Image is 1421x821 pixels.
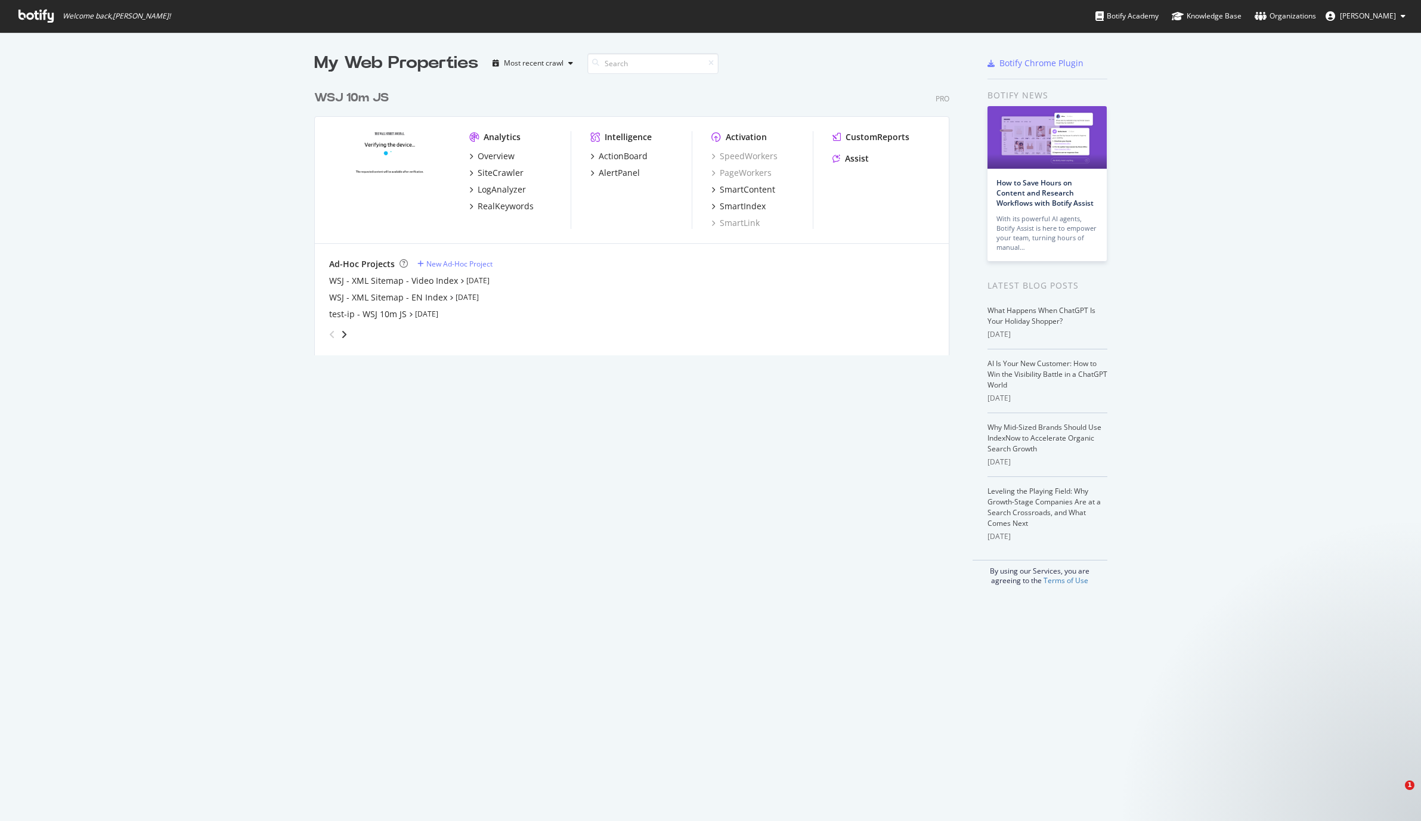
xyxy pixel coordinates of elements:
[426,259,493,269] div: New Ad-Hoc Project
[478,167,524,179] div: SiteCrawler
[478,200,534,212] div: RealKeywords
[999,57,1083,69] div: Botify Chrome Plugin
[478,184,526,196] div: LogAnalyzer
[832,131,909,143] a: CustomReports
[726,131,767,143] div: Activation
[417,259,493,269] a: New Ad-Hoc Project
[587,53,719,74] input: Search
[329,292,447,303] a: WSJ - XML Sitemap - EN Index
[720,184,775,196] div: SmartContent
[456,292,479,302] a: [DATE]
[314,89,389,107] div: WSJ 10m JS
[1095,10,1159,22] div: Botify Academy
[466,275,490,286] a: [DATE]
[987,486,1101,528] a: Leveling the Playing Field: Why Growth-Stage Companies Are at a Search Crossroads, and What Comes...
[340,329,348,340] div: angle-right
[1405,780,1414,790] span: 1
[987,279,1107,292] div: Latest Blog Posts
[987,106,1107,169] img: How to Save Hours on Content and Research Workflows with Botify Assist
[469,150,515,162] a: Overview
[314,89,394,107] a: WSJ 10m JS
[987,358,1107,390] a: AI Is Your New Customer: How to Win the Visibility Battle in a ChatGPT World
[720,200,766,212] div: SmartIndex
[1044,575,1088,585] a: Terms of Use
[996,178,1094,208] a: How to Save Hours on Content and Research Workflows with Botify Assist
[996,214,1098,252] div: With its powerful AI agents, Botify Assist is here to empower your team, turning hours of manual…
[329,308,407,320] a: test-ip - WSJ 10m JS
[329,275,458,287] a: WSJ - XML Sitemap - Video Index
[711,150,778,162] a: SpeedWorkers
[504,60,564,67] div: Most recent crawl
[590,167,640,179] a: AlertPanel
[1380,780,1409,809] iframe: Intercom live chat
[973,560,1107,585] div: By using our Services, you are agreeing to the
[987,457,1107,467] div: [DATE]
[590,150,648,162] a: ActionBoard
[987,89,1107,102] div: Botify news
[478,150,515,162] div: Overview
[987,393,1107,404] div: [DATE]
[314,51,478,75] div: My Web Properties
[987,57,1083,69] a: Botify Chrome Plugin
[324,325,340,344] div: angle-left
[329,131,450,228] img: www.Wsj.com
[469,184,526,196] a: LogAnalyzer
[711,217,760,229] a: SmartLink
[469,200,534,212] a: RealKeywords
[415,309,438,319] a: [DATE]
[987,329,1107,340] div: [DATE]
[832,153,869,165] a: Assist
[469,167,524,179] a: SiteCrawler
[987,531,1107,542] div: [DATE]
[1255,10,1316,22] div: Organizations
[987,422,1101,454] a: Why Mid-Sized Brands Should Use IndexNow to Accelerate Organic Search Growth
[711,184,775,196] a: SmartContent
[845,153,869,165] div: Assist
[1340,11,1396,21] span: Thowfeeq Mustafa
[63,11,171,21] span: Welcome back, [PERSON_NAME] !
[1172,10,1242,22] div: Knowledge Base
[846,131,909,143] div: CustomReports
[599,167,640,179] div: AlertPanel
[987,305,1095,326] a: What Happens When ChatGPT Is Your Holiday Shopper?
[936,94,949,104] div: Pro
[599,150,648,162] div: ActionBoard
[484,131,521,143] div: Analytics
[711,200,766,212] a: SmartIndex
[488,54,578,73] button: Most recent crawl
[711,167,772,179] a: PageWorkers
[1316,7,1415,26] button: [PERSON_NAME]
[605,131,652,143] div: Intelligence
[314,75,959,355] div: grid
[329,258,395,270] div: Ad-Hoc Projects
